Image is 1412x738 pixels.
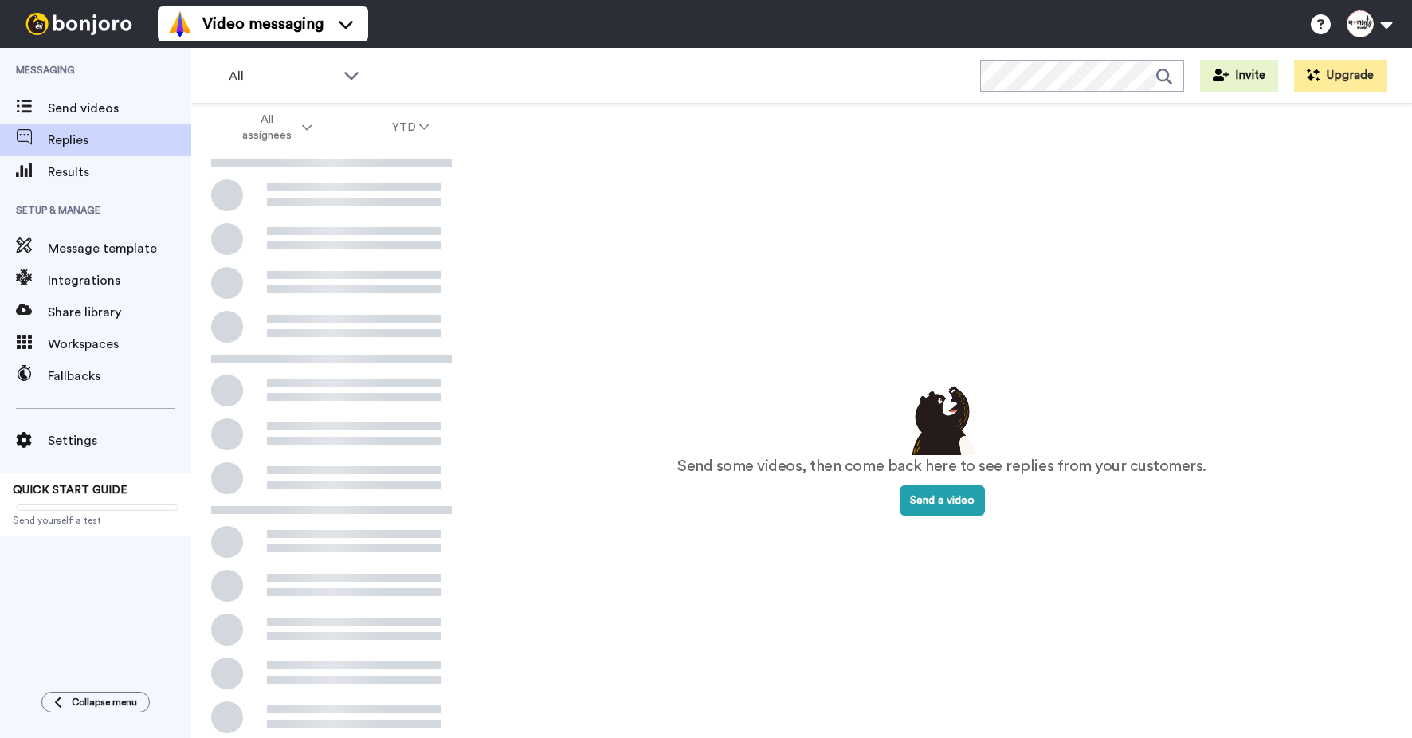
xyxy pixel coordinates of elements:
span: Fallbacks [48,367,191,386]
span: Workspaces [48,335,191,354]
img: bj-logo-header-white.svg [19,13,139,35]
span: Collapse menu [72,696,137,709]
span: Share library [48,303,191,322]
span: Results [48,163,191,182]
img: results-emptystates.png [902,382,982,455]
button: Collapse menu [41,692,150,712]
span: Send videos [48,99,191,118]
button: Invite [1200,60,1278,92]
span: Send yourself a test [13,514,178,527]
span: Message template [48,239,191,258]
p: Send some videos, then come back here to see replies from your customers. [677,455,1206,478]
button: Send a video [900,485,985,516]
span: Integrations [48,271,191,290]
a: Send a video [900,495,985,506]
button: YTD [352,113,469,142]
span: QUICK START GUIDE [13,485,127,496]
span: Settings [48,431,191,450]
span: All [229,67,335,86]
span: All assignees [234,112,299,143]
img: vm-color.svg [167,11,193,37]
span: Video messaging [202,13,324,35]
span: Replies [48,131,191,150]
button: All assignees [194,105,352,150]
button: Upgrade [1294,60,1387,92]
